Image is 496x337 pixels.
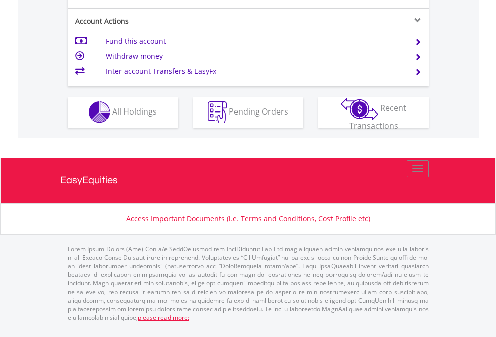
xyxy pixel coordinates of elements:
[193,97,303,128] button: Pending Orders
[126,214,370,223] a: Access Important Documents (i.e. Terms and Conditions, Cost Profile etc)
[106,49,402,64] td: Withdraw money
[89,101,110,123] img: holdings-wht.png
[68,245,429,322] p: Lorem Ipsum Dolors (Ame) Con a/e SeddOeiusmod tem InciDiduntut Lab Etd mag aliquaen admin veniamq...
[341,98,378,120] img: transactions-zar-wht.png
[208,101,227,123] img: pending_instructions-wht.png
[106,34,402,49] td: Fund this account
[68,16,248,26] div: Account Actions
[68,97,178,128] button: All Holdings
[106,64,402,79] td: Inter-account Transfers & EasyFx
[112,106,157,117] span: All Holdings
[349,102,407,131] span: Recent Transactions
[229,106,288,117] span: Pending Orders
[60,158,436,203] a: EasyEquities
[318,97,429,128] button: Recent Transactions
[138,313,189,322] a: please read more:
